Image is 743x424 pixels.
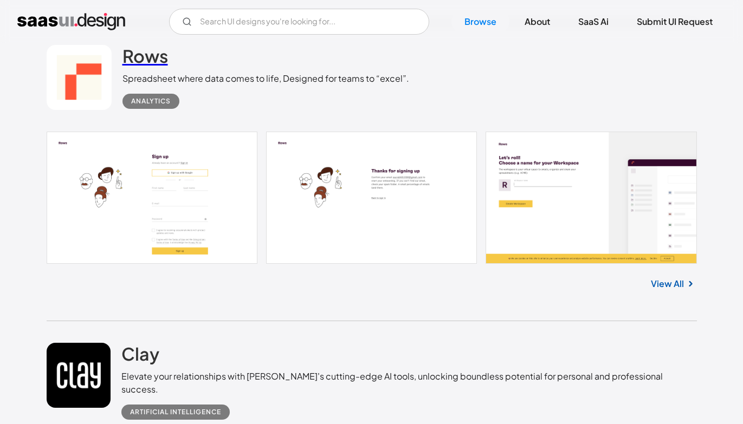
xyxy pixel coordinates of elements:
[121,343,159,364] h2: Clay
[651,277,684,290] a: View All
[121,370,696,396] div: Elevate your relationships with [PERSON_NAME]'s cutting-edge AI tools, unlocking boundless potent...
[131,95,171,108] div: Analytics
[512,10,563,34] a: About
[122,72,409,85] div: Spreadsheet where data comes to life, Designed for teams to “excel”.
[169,9,429,35] form: Email Form
[122,45,168,67] h2: Rows
[17,13,125,30] a: home
[122,45,168,72] a: Rows
[624,10,726,34] a: Submit UI Request
[565,10,622,34] a: SaaS Ai
[451,10,509,34] a: Browse
[169,9,429,35] input: Search UI designs you're looking for...
[130,406,221,419] div: Artificial Intelligence
[121,343,159,370] a: Clay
